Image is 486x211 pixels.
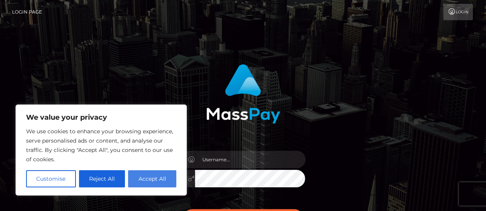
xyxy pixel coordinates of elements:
div: We value your privacy [16,105,187,195]
button: Accept All [128,170,176,187]
a: Login [443,4,473,20]
input: Username... [195,151,305,168]
button: Customise [26,170,76,187]
img: MassPay Login [206,64,280,124]
button: Reject All [79,170,125,187]
p: We value your privacy [26,113,176,122]
p: We use cookies to enhance your browsing experience, serve personalised ads or content, and analys... [26,127,176,164]
a: Login Page [12,4,42,20]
